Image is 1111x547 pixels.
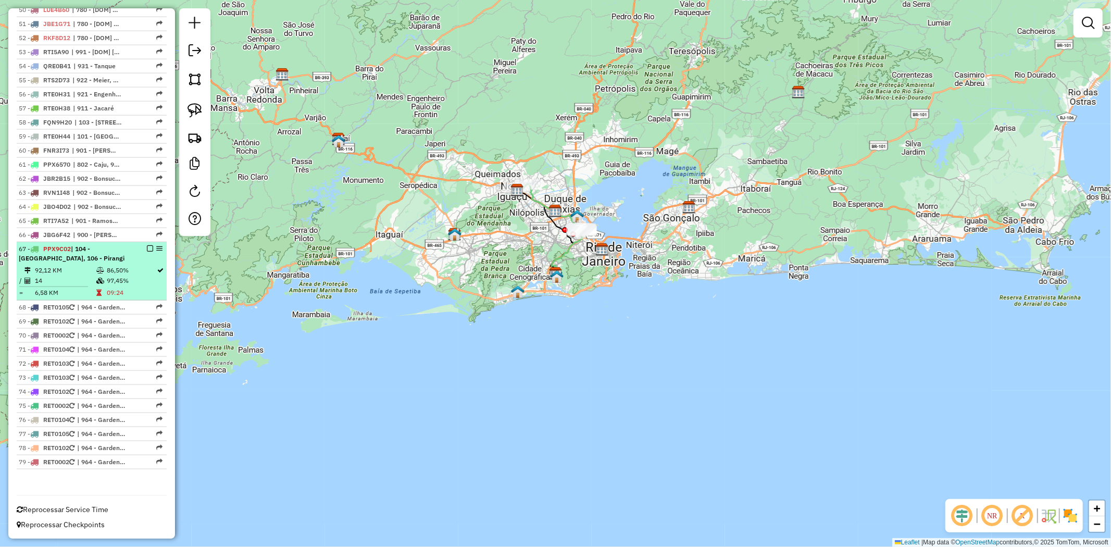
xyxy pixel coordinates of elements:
[77,429,125,439] span: 964 - Gardenia Azul
[43,317,69,325] span: RET0102
[19,48,69,56] span: 53 -
[43,345,69,353] span: RET0104
[24,267,31,273] i: Distância Total
[19,430,74,438] span: 77 -
[19,276,24,286] td: /
[980,503,1005,528] span: Ocultar NR
[156,48,163,55] em: Rota exportada
[548,204,562,218] img: CDD Pavuna
[156,416,163,422] em: Rota exportada
[156,175,163,181] em: Rota exportada
[19,62,71,70] span: 54 -
[69,459,74,465] i: Veículo já utilizado nesta sessão
[43,90,70,98] span: RTE0H31
[156,133,163,139] em: Rota exportada
[682,201,696,214] img: CDD Niterói
[34,288,96,298] td: 6,58 KM
[332,134,345,148] img: INT - Cervejaria Pirai
[188,103,202,118] img: Selecionar atividades - laço
[77,401,125,411] span: 964 - Gardenia Azul
[792,85,805,99] img: CDI Macacu
[156,318,163,324] em: Rota exportada
[73,19,121,29] span: 780 - [DOM] Ceasa RJ PAV
[69,360,74,367] i: Veículo já utilizado nesta sessão
[72,188,120,197] span: 902 - Bonsucesso
[595,243,609,256] img: CDD São Cristovão
[1062,507,1079,524] img: Exibir/Ocultar setores
[77,317,125,326] span: 964 - Gardenia Azul
[74,118,122,127] span: 103 - Largo da Penha , 121 - Todos Santos, 911 - Jacaré, 913 - Cachambi
[19,444,74,452] span: 78 -
[43,303,69,311] span: RET0105
[19,217,69,225] span: 65 -
[43,20,70,28] span: JBE1G71
[156,332,163,338] em: Rota exportada
[19,189,70,196] span: 63 -
[19,245,124,262] span: 67 -
[72,5,120,15] span: 780 - [DOM] Ceasa RJ PAV
[921,539,923,546] span: |
[156,20,163,27] em: Rota exportada
[19,20,70,28] span: 51 -
[96,290,102,296] i: Tempo total em rota
[43,104,70,112] span: RTE0H38
[19,245,124,262] span: | 104 - [GEOGRAPHIC_DATA], 106 - Pirangi
[43,245,71,253] span: PPX9C02
[72,146,120,155] span: 901 - Ramos
[1089,501,1105,516] a: Zoom in
[156,77,163,83] em: Rota exportada
[34,276,96,286] td: 14
[43,132,70,140] span: RTE0H44
[892,538,1111,547] div: Map data © contributors,© 2025 TomTom, Microsoft
[43,402,69,409] span: RET0002
[71,216,119,226] span: 901 - Ramos, 902 - Bonsucesso
[19,288,24,298] td: =
[24,278,31,284] i: Total de Atividades
[156,444,163,451] em: Rota exportada
[73,90,121,99] span: 921 - Engenho Novo, 922 - Meier
[19,359,74,367] span: 72 -
[188,72,202,86] img: Selecionar atividades - polígono
[69,389,74,395] i: Veículo já utilizado nesta sessão
[43,175,70,182] span: JBR2B15
[19,76,70,84] span: 55 -
[73,230,121,240] span: 900 - Ramos
[69,332,74,339] i: Veículo já utilizado nesta sessão
[106,276,157,286] td: 97,45%
[43,359,69,367] span: RET0103
[69,403,74,409] i: Veículo já utilizado nesta sessão
[1040,507,1057,524] img: Fluxo de ruas
[184,13,205,36] a: Nova sessão e pesquisa
[43,146,69,154] span: FNR3I73
[184,40,205,64] a: Exportar sessão
[19,203,71,210] span: 64 -
[19,132,70,140] span: 59 -
[1089,516,1105,532] a: Zoom out
[43,430,69,438] span: RET0105
[43,6,69,14] span: LUE4B60
[156,119,163,125] em: Rota exportada
[276,68,289,81] img: CDD Volta Redonda
[106,265,157,276] td: 86,50%
[73,61,121,71] span: 931 - Tanque
[570,209,584,223] img: RS - JPA
[158,267,164,273] i: Rota otimizada
[73,202,121,212] span: 902 - Bonsucesso
[156,189,163,195] em: Rota exportada
[77,387,125,396] span: 964 - Gardenia Azul
[950,503,975,528] span: Ocultar deslocamento
[69,346,74,353] i: Veículo já utilizado nesta sessão
[96,278,104,284] i: % de utilização da cubagem
[156,346,163,352] em: Rota exportada
[156,360,163,366] em: Rota exportada
[549,267,563,280] img: CDD Jacarepaguá
[43,231,70,239] span: JBG6F42
[156,217,163,223] em: Rota exportada
[332,132,345,146] img: CDI Piraí
[43,374,69,381] span: RET0103
[73,33,121,43] span: 780 - [DOM] Ceasa RJ PAV
[43,76,70,84] span: RTS2D73
[19,374,74,381] span: 73 -
[69,431,74,437] i: Veículo já utilizado nesta sessão
[96,267,104,273] i: % de utilização do peso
